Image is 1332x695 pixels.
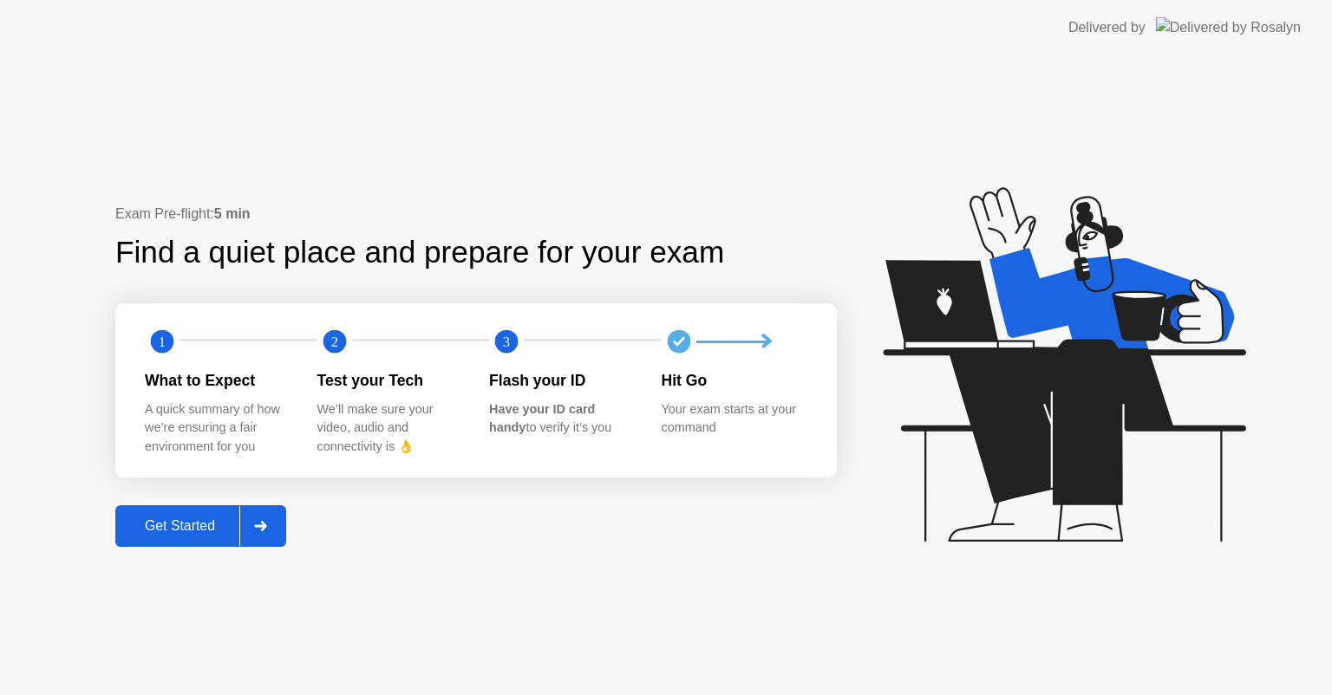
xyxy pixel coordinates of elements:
[214,206,251,221] b: 5 min
[662,369,806,392] div: Hit Go
[115,230,727,276] div: Find a quiet place and prepare for your exam
[121,518,239,534] div: Get Started
[115,505,286,547] button: Get Started
[145,369,290,392] div: What to Expect
[1156,17,1301,37] img: Delivered by Rosalyn
[489,369,634,392] div: Flash your ID
[317,369,462,392] div: Test your Tech
[503,334,510,350] text: 3
[489,400,634,438] div: to verify it’s you
[1068,17,1146,38] div: Delivered by
[159,334,166,350] text: 1
[489,402,595,435] b: Have your ID card handy
[330,334,337,350] text: 2
[317,400,462,457] div: We’ll make sure your video, audio and connectivity is 👌
[662,400,806,438] div: Your exam starts at your command
[115,204,837,224] div: Exam Pre-flight:
[145,400,290,457] div: A quick summary of how we’re ensuring a fair environment for you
